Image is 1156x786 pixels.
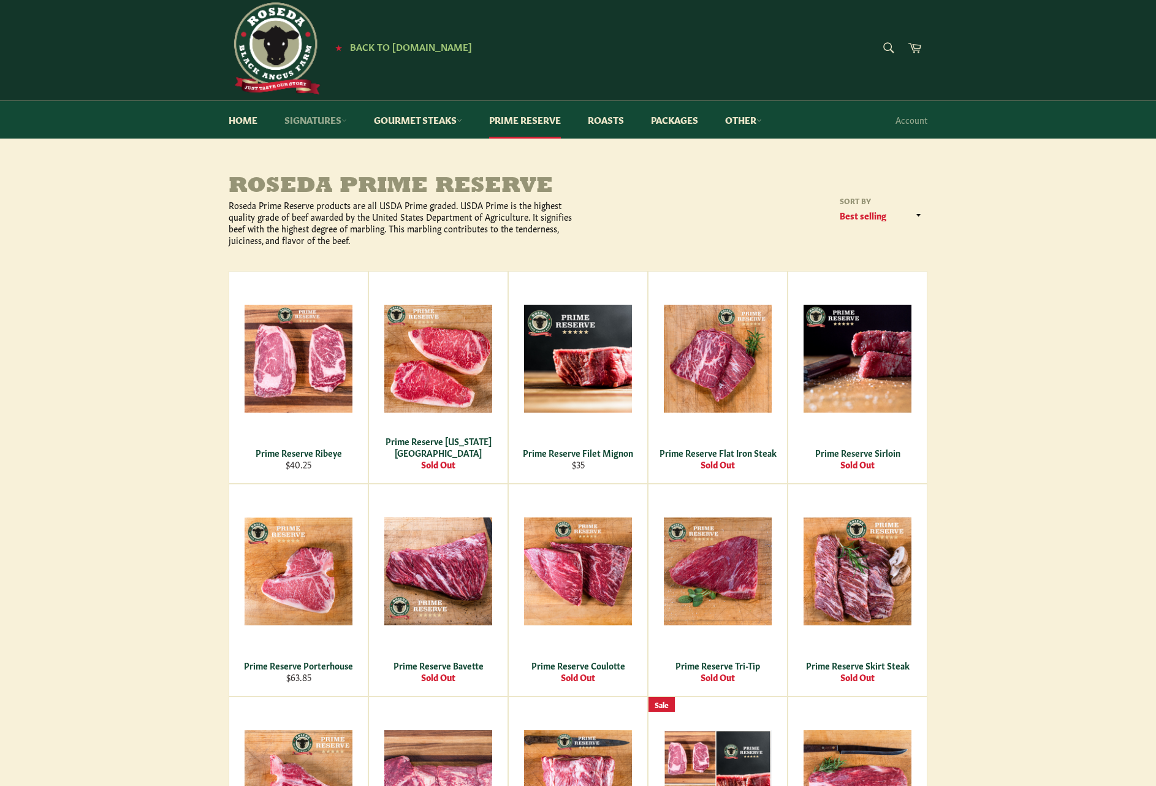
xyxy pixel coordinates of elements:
[517,660,640,671] div: Prime Reserve Coulotte
[804,305,911,413] img: Prime Reserve Sirloin
[796,447,919,459] div: Prime Reserve Sirloin
[335,42,342,52] span: ★
[377,671,500,683] div: Sold Out
[576,101,636,139] a: Roasts
[477,101,573,139] a: Prime Reserve
[377,459,500,470] div: Sold Out
[508,484,648,696] a: Prime Reserve Coulotte Prime Reserve Coulotte Sold Out
[656,447,780,459] div: Prime Reserve Flat Iron Steak
[229,2,321,94] img: Roseda Beef
[648,484,788,696] a: Prime Reserve Tri-Tip Prime Reserve Tri-Tip Sold Out
[384,517,492,625] img: Prime Reserve Bavette
[362,101,474,139] a: Gourmet Steaks
[237,447,360,459] div: Prime Reserve Ribeye
[229,199,578,246] p: Roseda Prime Reserve products are all USDA Prime graded. USDA Prime is the highest quality grade ...
[713,101,774,139] a: Other
[889,102,934,138] a: Account
[517,459,640,470] div: $35
[229,484,368,696] a: Prime Reserve Porterhouse Prime Reserve Porterhouse $63.85
[796,671,919,683] div: Sold Out
[384,305,492,413] img: Prime Reserve New York Strip
[377,435,500,459] div: Prime Reserve [US_STATE][GEOGRAPHIC_DATA]
[272,101,359,139] a: Signatures
[639,101,710,139] a: Packages
[329,42,472,52] a: ★ Back to [DOMAIN_NAME]
[788,484,927,696] a: Prime Reserve Skirt Steak Prime Reserve Skirt Steak Sold Out
[796,660,919,671] div: Prime Reserve Skirt Steak
[788,271,927,484] a: Prime Reserve Sirloin Prime Reserve Sirloin Sold Out
[656,660,780,671] div: Prime Reserve Tri-Tip
[804,517,911,625] img: Prime Reserve Skirt Steak
[524,517,632,625] img: Prime Reserve Coulotte
[237,671,360,683] div: $63.85
[664,305,772,413] img: Prime Reserve Flat Iron Steak
[517,447,640,459] div: Prime Reserve Filet Mignon
[377,660,500,671] div: Prime Reserve Bavette
[245,305,352,413] img: Prime Reserve Ribeye
[835,196,927,206] label: Sort by
[350,40,472,53] span: Back to [DOMAIN_NAME]
[216,101,270,139] a: Home
[656,671,780,683] div: Sold Out
[237,459,360,470] div: $40.25
[648,271,788,484] a: Prime Reserve Flat Iron Steak Prime Reserve Flat Iron Steak Sold Out
[229,175,578,199] h1: Roseda Prime Reserve
[796,459,919,470] div: Sold Out
[245,517,352,625] img: Prime Reserve Porterhouse
[508,271,648,484] a: Prime Reserve Filet Mignon Prime Reserve Filet Mignon $35
[229,271,368,484] a: Prime Reserve Ribeye Prime Reserve Ribeye $40.25
[368,484,508,696] a: Prime Reserve Bavette Prime Reserve Bavette Sold Out
[237,660,360,671] div: Prime Reserve Porterhouse
[648,697,675,712] div: Sale
[664,517,772,625] img: Prime Reserve Tri-Tip
[656,459,780,470] div: Sold Out
[368,271,508,484] a: Prime Reserve New York Strip Prime Reserve [US_STATE][GEOGRAPHIC_DATA] Sold Out
[524,305,632,413] img: Prime Reserve Filet Mignon
[517,671,640,683] div: Sold Out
